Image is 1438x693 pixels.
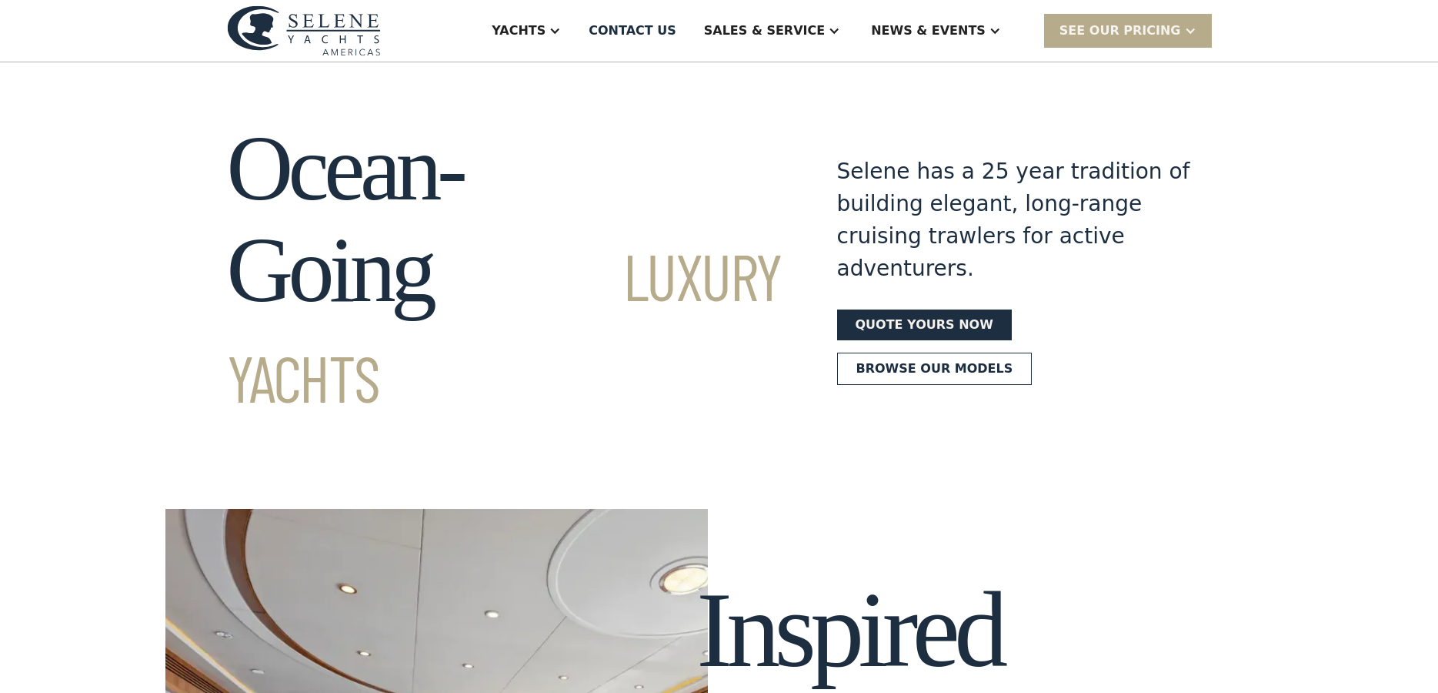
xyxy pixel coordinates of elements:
a: Quote yours now [837,310,1012,340]
div: SEE Our Pricing [1044,14,1212,47]
div: Yachts [492,22,546,40]
div: Contact US [589,22,676,40]
span: Luxury Yachts [227,236,782,416]
div: News & EVENTS [871,22,986,40]
div: Selene has a 25 year tradition of building elegant, long-range cruising trawlers for active adven... [837,156,1191,285]
img: logo [227,5,381,55]
div: SEE Our Pricing [1059,22,1181,40]
h1: Ocean-Going [227,118,782,423]
div: Sales & Service [704,22,825,40]
a: Browse our models [837,353,1033,385]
